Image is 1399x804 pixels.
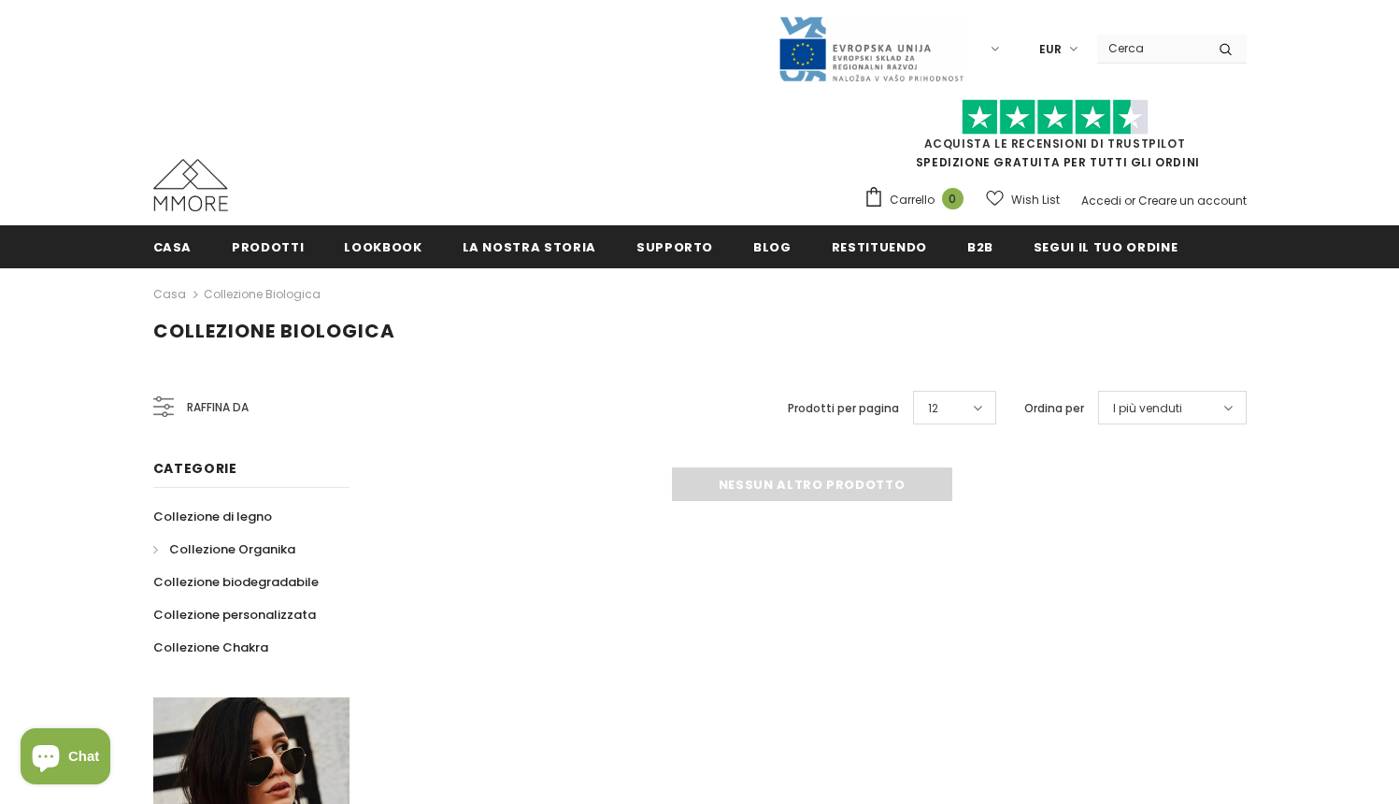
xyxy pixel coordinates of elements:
a: Segui il tuo ordine [1034,225,1178,267]
span: Blog [753,238,792,256]
span: Lookbook [344,238,421,256]
a: Lookbook [344,225,421,267]
a: Collezione Organika [153,533,295,566]
span: Collezione biologica [153,318,395,344]
inbox-online-store-chat: Shopify online store chat [15,728,116,789]
span: Collezione biodegradabile [153,573,319,591]
span: Wish List [1011,191,1060,209]
a: Blog [753,225,792,267]
a: Javni Razpis [778,40,964,56]
a: B2B [967,225,993,267]
span: Collezione Organika [169,540,295,558]
span: Collezione personalizzata [153,606,316,624]
a: Casa [153,225,193,267]
span: 12 [928,399,938,418]
img: Casi MMORE [153,159,228,211]
span: or [1124,193,1135,208]
span: Segui il tuo ordine [1034,238,1178,256]
span: Raffina da [187,397,249,418]
span: Categorie [153,459,237,478]
a: Casa [153,283,186,306]
a: Carrello 0 [864,186,973,214]
a: Collezione di legno [153,500,272,533]
span: I più venduti [1113,399,1182,418]
span: 0 [942,188,964,209]
a: Creare un account [1138,193,1247,208]
span: Casa [153,238,193,256]
span: B2B [967,238,993,256]
label: Ordina per [1024,399,1084,418]
label: Prodotti per pagina [788,399,899,418]
input: Search Site [1097,35,1205,62]
a: Collezione personalizzata [153,598,316,631]
img: Javni Razpis [778,15,964,83]
a: Collezione Chakra [153,631,268,664]
a: Collezione biologica [204,286,321,302]
a: Collezione biodegradabile [153,566,319,598]
span: Prodotti [232,238,304,256]
span: Collezione di legno [153,508,272,525]
span: La nostra storia [463,238,596,256]
span: Collezione Chakra [153,639,268,656]
a: Acquista le recensioni di TrustPilot [924,136,1186,151]
a: La nostra storia [463,225,596,267]
span: supporto [636,238,713,256]
a: Prodotti [232,225,304,267]
a: Wish List [986,183,1060,216]
img: Fidati di Pilot Stars [962,99,1149,136]
span: Carrello [890,191,935,209]
span: Restituendo [832,238,927,256]
span: SPEDIZIONE GRATUITA PER TUTTI GLI ORDINI [864,108,1247,170]
a: Accedi [1081,193,1121,208]
span: EUR [1039,40,1062,59]
a: Restituendo [832,225,927,267]
a: supporto [636,225,713,267]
